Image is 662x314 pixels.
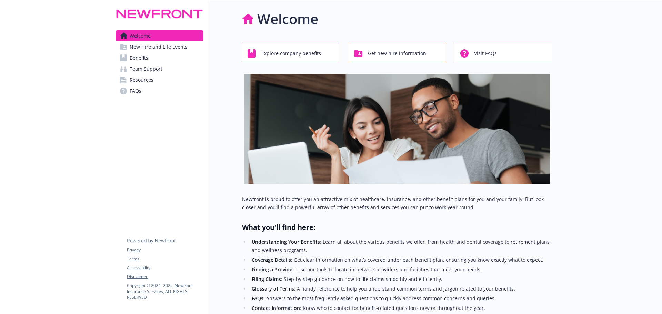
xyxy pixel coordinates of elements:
p: Newfront is proud to offer you an attractive mix of healthcare, insurance, and other benefit plan... [242,195,552,212]
strong: Understanding Your Benefits [252,239,320,245]
a: Resources [116,74,203,85]
a: Benefits [116,52,203,63]
span: Explore company benefits [261,47,321,60]
a: Privacy [127,247,203,253]
li: : Get clear information on what’s covered under each benefit plan, ensuring you know exactly what... [250,256,552,264]
a: Terms [127,256,203,262]
a: Welcome [116,30,203,41]
a: New Hire and Life Events [116,41,203,52]
li: : Answers to the most frequently asked questions to quickly address common concerns and queries. [250,294,552,303]
button: Get new hire information [349,43,445,63]
strong: Glossary of Terms [252,285,294,292]
span: Benefits [130,52,148,63]
a: Disclaimer [127,274,203,280]
span: Visit FAQs [474,47,497,60]
a: FAQs [116,85,203,97]
span: Resources [130,74,153,85]
span: FAQs [130,85,141,97]
strong: Contact Information [252,305,300,311]
li: : A handy reference to help you understand common terms and jargon related to your benefits. [250,285,552,293]
a: Accessibility [127,265,203,271]
span: Get new hire information [368,47,426,60]
li: : Use our tools to locate in-network providers and facilities that meet your needs. [250,265,552,274]
strong: Filing Claims [252,276,281,282]
h2: What you'll find here: [242,223,552,232]
strong: FAQs [252,295,263,302]
li: : Step-by-step guidance on how to file claims smoothly and efficiently. [250,275,552,283]
button: Visit FAQs [455,43,552,63]
img: overview page banner [244,74,550,184]
button: Explore company benefits [242,43,339,63]
li: : Learn all about the various benefits we offer, from health and dental coverage to retirement pl... [250,238,552,254]
a: Team Support [116,63,203,74]
h1: Welcome [257,9,318,29]
span: New Hire and Life Events [130,41,188,52]
span: Welcome [130,30,151,41]
strong: Finding a Provider [252,266,294,273]
p: Copyright © 2024 - 2025 , Newfront Insurance Services, ALL RIGHTS RESERVED [127,283,203,300]
span: Team Support [130,63,162,74]
li: : Know who to contact for benefit-related questions now or throughout the year. [250,304,552,312]
strong: Coverage Details [252,256,291,263]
